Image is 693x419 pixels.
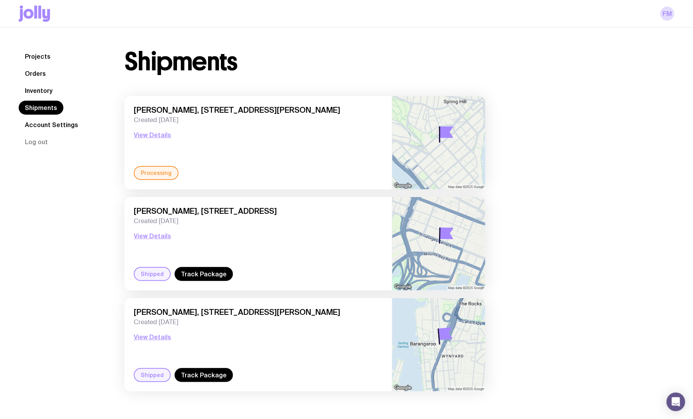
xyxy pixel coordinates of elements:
span: [PERSON_NAME], [STREET_ADDRESS][PERSON_NAME] [134,307,383,317]
button: View Details [134,130,171,140]
span: Created [DATE] [134,116,383,124]
a: Track Package [175,368,233,382]
a: Shipments [19,101,63,115]
img: staticmap [392,197,485,290]
div: Open Intercom Messenger [667,393,685,411]
h1: Shipments [124,49,238,74]
img: staticmap [392,298,485,391]
button: Log out [19,135,54,149]
a: Account Settings [19,118,84,132]
div: Shipped [134,267,171,281]
span: Created [DATE] [134,318,383,326]
a: Orders [19,66,52,80]
a: FM [660,7,674,21]
button: View Details [134,231,171,241]
div: Shipped [134,368,171,382]
div: Processing [134,166,178,180]
span: Created [DATE] [134,217,383,225]
a: Inventory [19,84,59,98]
button: View Details [134,332,171,342]
a: Projects [19,49,57,63]
a: Track Package [175,267,233,281]
img: staticmap [392,96,485,189]
span: [PERSON_NAME], [STREET_ADDRESS][PERSON_NAME] [134,105,383,115]
span: [PERSON_NAME], [STREET_ADDRESS] [134,206,383,216]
